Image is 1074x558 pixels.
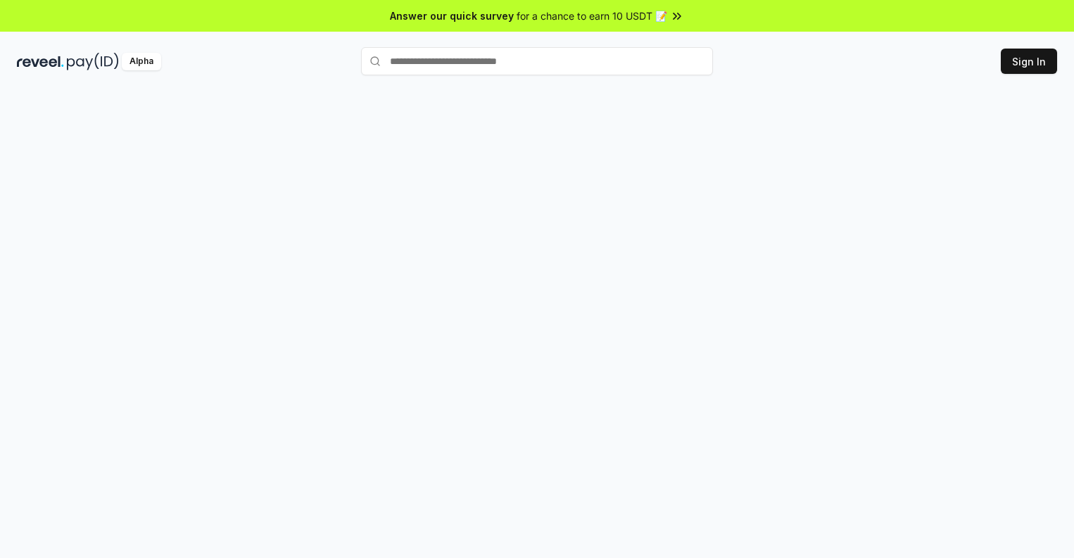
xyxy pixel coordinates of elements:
[390,8,514,23] span: Answer our quick survey
[122,53,161,70] div: Alpha
[1001,49,1057,74] button: Sign In
[517,8,667,23] span: for a chance to earn 10 USDT 📝
[17,53,64,70] img: reveel_dark
[67,53,119,70] img: pay_id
